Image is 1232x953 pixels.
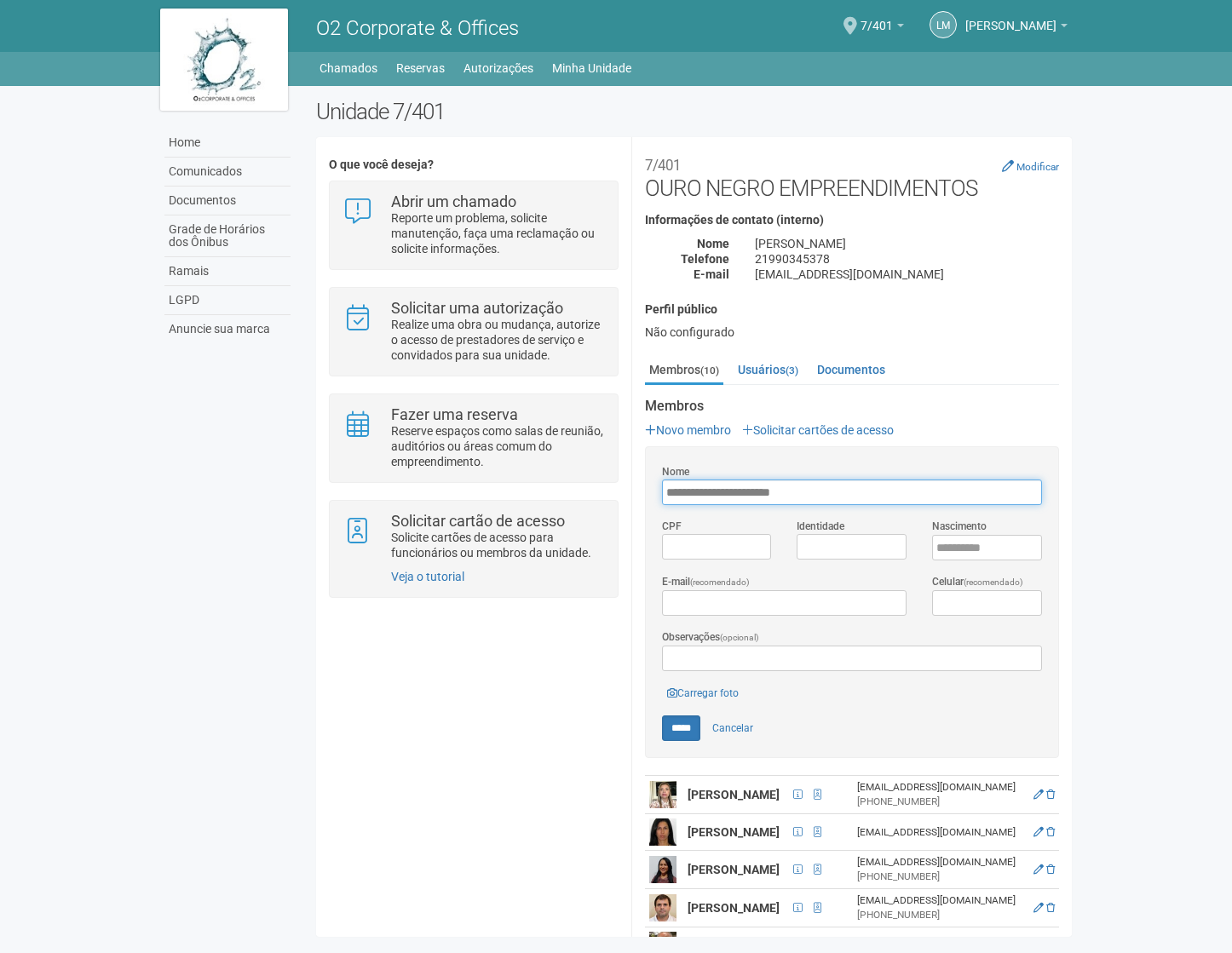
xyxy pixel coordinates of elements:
[1033,902,1044,914] a: Editar membro
[857,825,1023,840] div: [EMAIL_ADDRESS][DOMAIN_NAME]
[662,464,689,479] label: Nome
[786,365,798,376] small: (3)
[720,633,759,642] span: (opcional)
[1002,159,1059,173] a: Modificar
[316,16,519,40] span: O2 Corporate & Offices
[700,365,719,376] small: (10)
[649,894,676,921] img: user.png
[649,818,676,846] img: user.png
[857,795,1023,809] div: [PHONE_NUMBER]
[1033,826,1044,838] a: Editar membro
[463,56,533,80] a: Autorizações
[965,21,1068,35] a: [PERSON_NAME]
[1033,789,1044,801] a: Editar membro
[391,423,605,469] p: Reserve espaços como salas de reunião, auditórios ou áreas comum do empreendimento.
[662,629,759,646] label: Observações
[964,577,1023,587] span: (recomendado)
[797,519,844,534] label: Identidade
[645,324,1059,340] div: Não configurado
[645,303,1059,316] h4: Perfil público
[164,158,291,187] a: Comunicados
[681,252,729,266] strong: Telefone
[742,423,894,437] a: Solicitar cartões de acesso
[649,781,676,808] img: user.png
[391,530,605,560] p: Solicite cartões de acesso para funcionários ou membros da unidade.
[857,870,1023,884] div: [PHONE_NUMBER]
[391,192,516,210] strong: Abrir um chamado
[930,11,957,38] a: LM
[343,194,604,256] a: Abrir um chamado Reporte um problema, solicite manutenção, faça uma reclamação ou solicite inform...
[861,3,893,32] span: 7/401
[164,215,291,257] a: Grade de Horários dos Ônibus
[343,407,604,469] a: Fazer uma reserva Reserve espaços como salas de reunião, auditórios ou áreas comum do empreendime...
[1046,864,1055,875] a: Excluir membro
[857,780,1023,795] div: [EMAIL_ADDRESS][DOMAIN_NAME]
[694,267,729,281] strong: E-mail
[343,301,604,363] a: Solicitar uma autorização Realize uma obra ou mudança, autorize o acesso de prestadores de serviç...
[697,237,729,250] strong: Nome
[932,574,1023,590] label: Celular
[552,56,631,80] a: Minha Unidade
[734,357,803,382] a: Usuários(3)
[645,214,1059,227] h4: Informações de contato (interno)
[1046,902,1055,914] a: Excluir membro
[160,9,288,111] img: logo.jpg
[742,251,1072,267] div: 21990345378
[645,150,1059,201] h2: OURO NEGRO EMPREENDIMENTOS
[649,856,676,883] img: user.png
[932,519,987,534] label: Nascimento
[396,56,445,80] a: Reservas
[164,129,291,158] a: Home
[742,236,1072,251] div: [PERSON_NAME]
[316,99,1072,124] h2: Unidade 7/401
[391,317,605,363] p: Realize uma obra ou mudança, autorize o acesso de prestadores de serviço e convidados para sua un...
[391,299,563,317] strong: Solicitar uma autorização
[662,684,744,703] a: Carregar foto
[690,577,750,587] span: (recomendado)
[1046,826,1055,838] a: Excluir membro
[703,715,763,741] a: Cancelar
[645,357,723,385] a: Membros(10)
[164,187,291,215] a: Documentos
[343,514,604,560] a: Solicitar cartão de acesso Solicite cartões de acesso para funcionários ou membros da unidade.
[1046,789,1055,801] a: Excluir membro
[688,825,780,839] strong: [PERSON_NAME]
[662,574,750,590] label: E-mail
[813,357,889,382] a: Documentos
[857,855,1023,870] div: [EMAIL_ADDRESS][DOMAIN_NAME]
[857,908,1023,922] div: [PHONE_NUMBER]
[391,210,605,256] p: Reporte um problema, solicite manutenção, faça uma reclamação ou solicite informações.
[391,570,464,583] a: Veja o tutorial
[645,157,681,174] small: 7/401
[164,286,291,315] a: LGPD
[391,512,565,530] strong: Solicitar cartão de acesso
[1033,864,1044,875] a: Editar membro
[688,901,780,915] strong: [PERSON_NAME]
[329,158,618,171] h4: O que você deseja?
[688,863,780,876] strong: [PERSON_NAME]
[164,315,291,343] a: Anuncie sua marca
[662,519,682,534] label: CPF
[742,267,1072,282] div: [EMAIL_ADDRESS][DOMAIN_NAME]
[688,788,780,801] strong: [PERSON_NAME]
[965,3,1056,32] span: Liliane Maria Ribeiro Dutra
[1016,161,1059,173] small: Modificar
[861,21,904,35] a: 7/401
[645,423,731,437] a: Novo membro
[645,399,1059,414] strong: Membros
[857,893,1023,908] div: [EMAIL_ADDRESS][DOMAIN_NAME]
[391,405,518,423] strong: Fazer uma reserva
[164,257,291,286] a: Ramais
[320,56,377,80] a: Chamados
